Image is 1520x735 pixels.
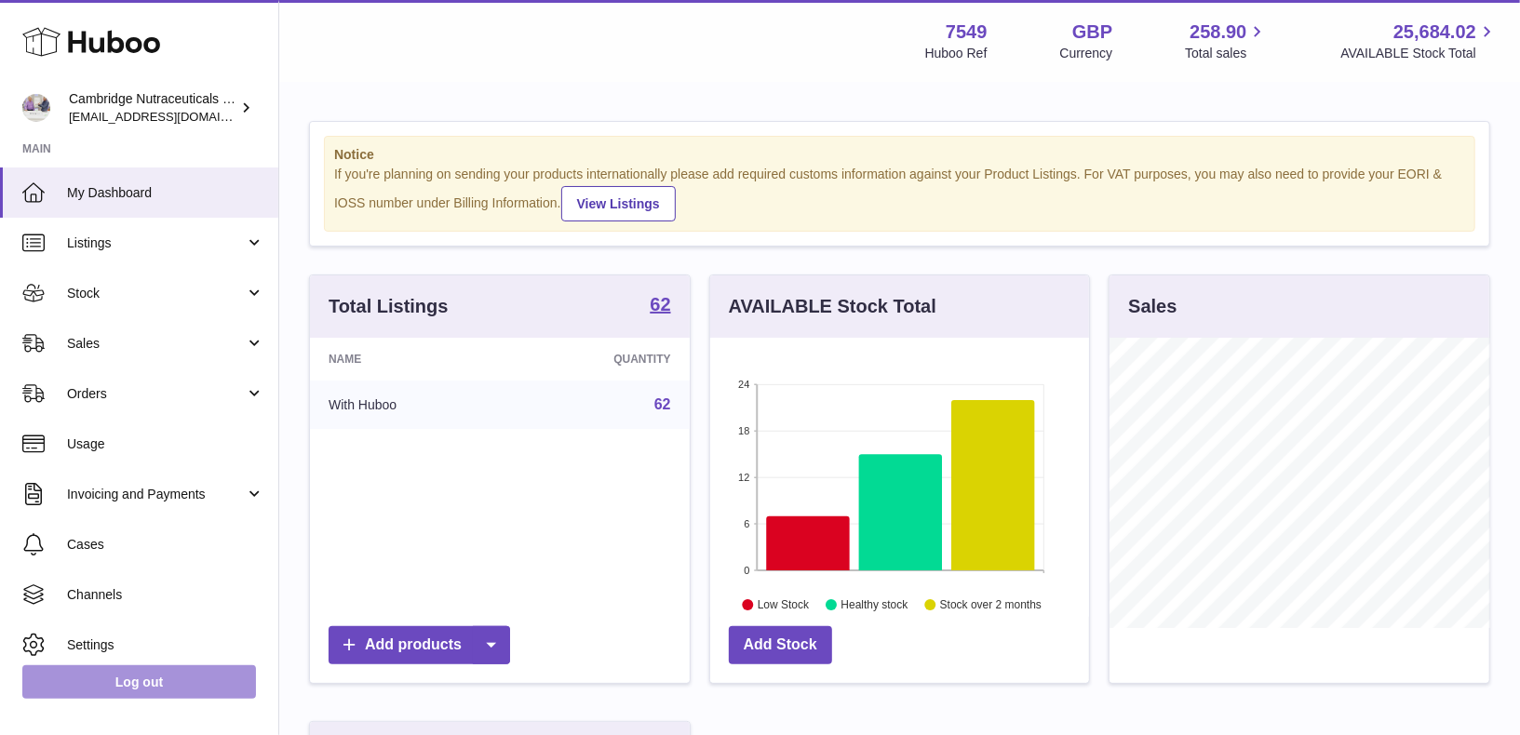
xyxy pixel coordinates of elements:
div: If you're planning on sending your products internationally please add required customs informati... [334,166,1465,221]
strong: Notice [334,146,1465,164]
a: Log out [22,665,256,699]
a: Add products [329,626,510,664]
span: Stock [67,285,245,302]
span: Total sales [1185,45,1268,62]
strong: GBP [1072,20,1112,45]
th: Name [310,338,510,381]
span: 258.90 [1190,20,1246,45]
span: Cases [67,536,264,554]
span: Invoicing and Payments [67,486,245,503]
a: 62 [650,295,670,317]
span: Channels [67,586,264,604]
a: 25,684.02 AVAILABLE Stock Total [1340,20,1498,62]
h3: Total Listings [329,294,449,319]
h3: Sales [1128,294,1177,319]
th: Quantity [510,338,690,381]
td: With Huboo [310,381,510,429]
strong: 7549 [946,20,988,45]
div: Huboo Ref [925,45,988,62]
text: 18 [738,425,749,436]
span: Usage [67,435,264,453]
a: 62 [654,396,671,412]
a: Add Stock [729,626,832,664]
text: Stock over 2 months [940,598,1042,611]
strong: 62 [650,295,670,314]
text: Low Stock [758,598,810,611]
span: AVAILABLE Stock Total [1340,45,1498,62]
text: 12 [738,472,749,483]
a: View Listings [561,186,676,221]
span: Listings [67,234,245,252]
span: 25,684.02 [1393,20,1476,45]
span: Settings [67,636,264,654]
text: Healthy stock [841,598,908,611]
div: Currency [1060,45,1113,62]
text: 6 [744,518,749,529]
span: Sales [67,335,245,353]
div: Cambridge Nutraceuticals Ltd [69,90,236,126]
img: qvc@camnutra.com [22,94,50,122]
a: 258.90 Total sales [1185,20,1268,62]
span: [EMAIL_ADDRESS][DOMAIN_NAME] [69,109,274,124]
span: My Dashboard [67,184,264,202]
h3: AVAILABLE Stock Total [729,294,936,319]
text: 24 [738,379,749,390]
text: 0 [744,565,749,576]
span: Orders [67,385,245,403]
